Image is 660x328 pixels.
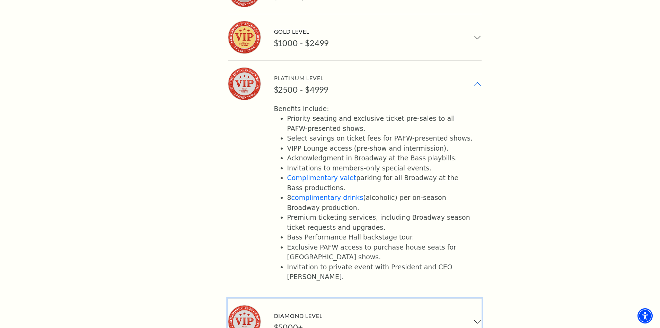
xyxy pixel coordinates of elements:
li: parking for all Broadway at the Bass productions. [287,173,473,193]
li: Acknowledgment in Broadway at the Bass playbills. [287,153,473,163]
div: Accessibility Menu [637,308,653,323]
div: $1000 - $2499 [274,38,329,48]
div: $2500 - $4999 [274,85,328,95]
a: complimentary drinks [291,194,363,201]
button: Gold Level Gold Level $1000 - $2499 [228,14,482,60]
li: Bass Performance Hall backstage tour. [287,232,473,242]
li: Priority seating and exclusive ticket pre-sales to all PAFW-presented shows. [287,113,473,133]
img: Gold Level [228,21,261,54]
li: Premium ticketing services, including Broadway season ticket requests and upgrades. [287,212,473,232]
img: Platinum Level [228,67,261,100]
li: Exclusive PAFW access to purchase house seats for [GEOGRAPHIC_DATA] shows. [287,242,473,262]
li: Invitations to members-only special events. [287,163,473,173]
li: VIPP Lounge access (pre-show and intermission). [287,143,473,153]
a: Complimentary valet [287,174,357,182]
div: Platinum Level [274,73,328,83]
div: Benefits include: [274,104,473,282]
button: Platinum Level Platinum Level $2500 - $4999 [228,61,482,107]
div: Diamond Level [274,311,323,320]
div: Gold Level [274,27,329,36]
li: Invitation to private event with President and CEO [PERSON_NAME]. [287,262,473,282]
li: 8 (alcoholic) per on-season Broadway production. [287,193,473,212]
li: Select savings on ticket fees for PAFW-presented shows. [287,133,473,143]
